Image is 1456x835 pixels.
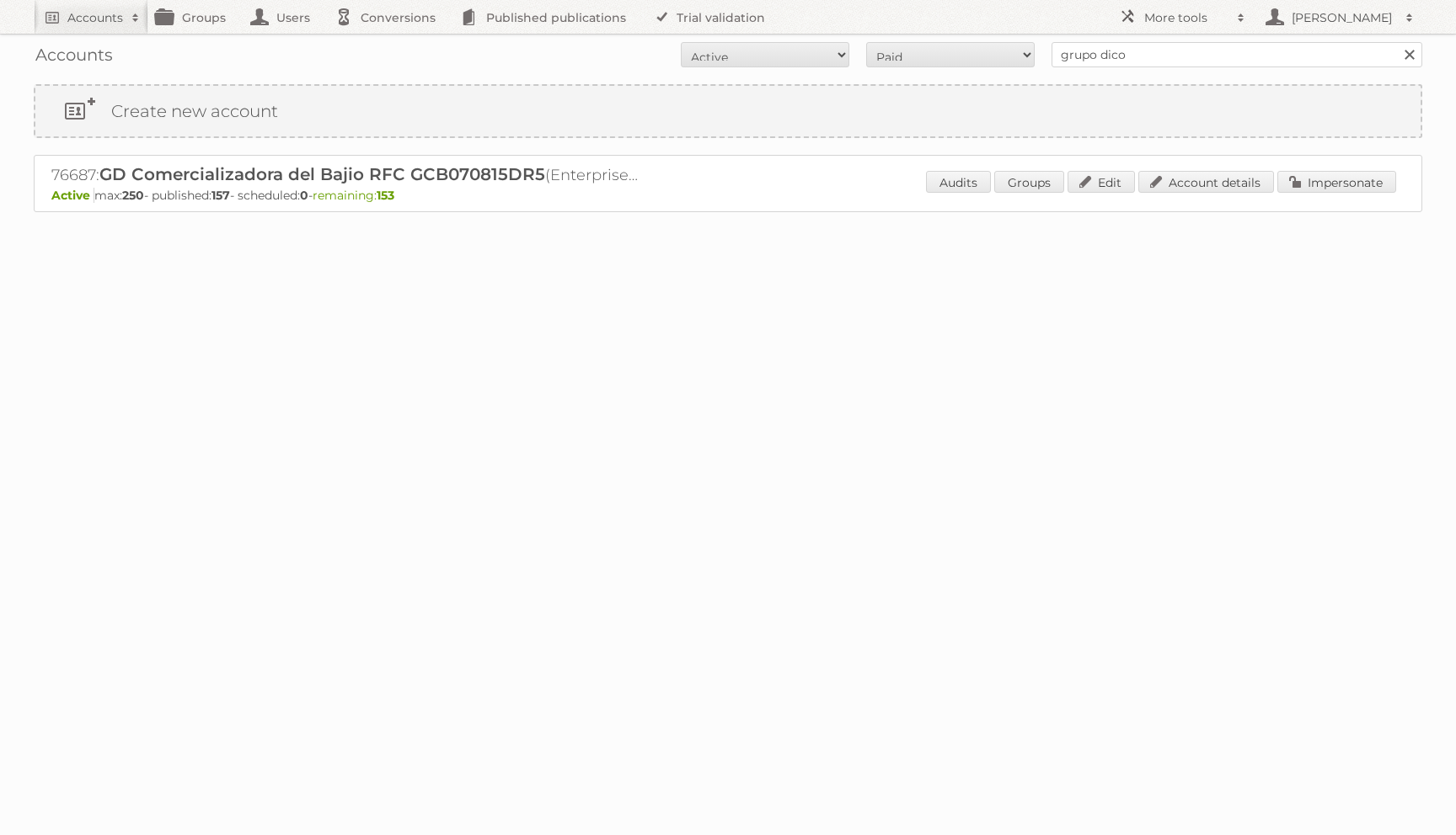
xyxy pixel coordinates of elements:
[377,188,394,203] strong: 153
[51,188,94,203] span: Active
[122,188,144,203] strong: 250
[211,188,230,203] strong: 157
[926,171,991,193] a: Audits
[51,164,641,186] h2: 76687: (Enterprise 250)
[51,188,1405,203] p: max: - published: - scheduled: -
[1287,9,1397,26] h2: [PERSON_NAME]
[994,171,1064,193] a: Groups
[313,188,394,203] span: remaining:
[1144,9,1228,26] h2: More tools
[1138,171,1274,193] a: Account details
[35,86,1421,136] a: Create new account
[99,164,545,184] span: GD Comercializadora del Bajio RFC GCB070815DR5
[300,188,308,203] strong: 0
[1068,171,1135,193] a: Edit
[1277,171,1396,193] a: Impersonate
[67,9,123,26] h2: Accounts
